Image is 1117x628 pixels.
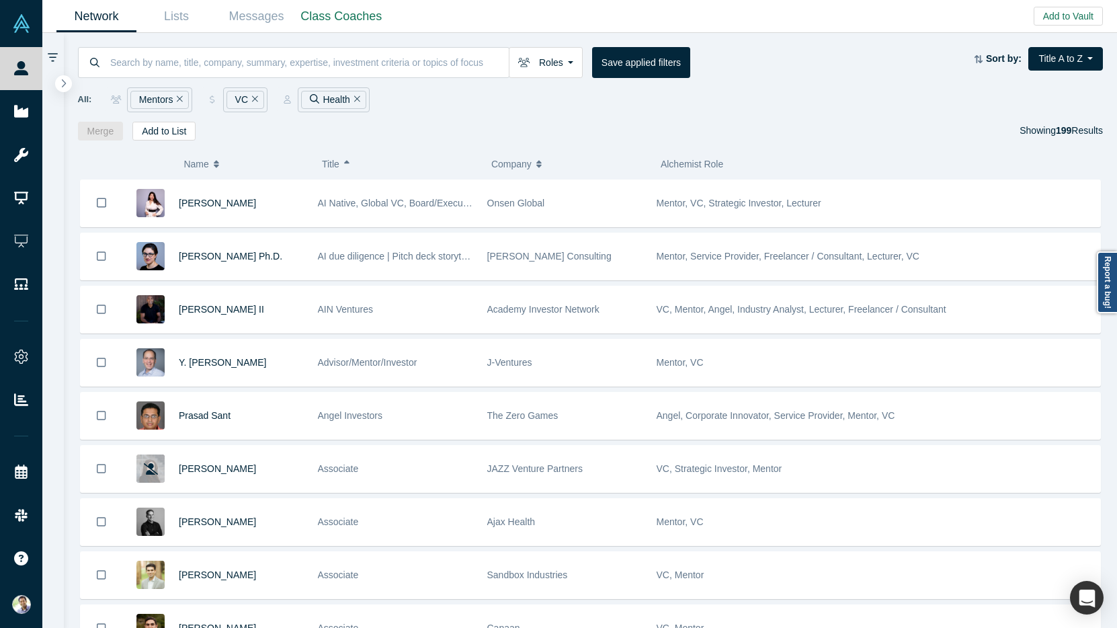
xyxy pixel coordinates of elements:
button: Remove Filter [248,92,258,108]
span: Name [183,150,208,178]
a: [PERSON_NAME] [179,463,256,474]
button: Save applied filters [592,47,690,78]
img: Tiffine Wang's Profile Image [136,189,165,217]
a: Messages [216,1,296,32]
span: All: [78,93,92,106]
div: Mentors [130,91,189,109]
button: Bookmark [81,552,122,598]
span: Title [322,150,339,178]
span: Onsen Global [487,198,545,208]
span: AI Native, Global VC, Board/Executive Advisor [318,198,511,208]
span: AIN Ventures [318,304,374,315]
span: Mentor, Service Provider, Freelancer / Consultant, Lecturer, VC [657,251,919,262]
img: Y. Dan Rubinstein's Profile Image [136,348,165,377]
button: Company [491,150,647,178]
button: Bookmark [81,393,122,439]
div: Showing [1020,122,1103,141]
button: Add to Vault [1034,7,1103,26]
a: [PERSON_NAME] [179,198,256,208]
a: [PERSON_NAME] II [179,304,264,315]
img: Sherman Williams II's Profile Image [136,295,165,323]
span: Alchemist Role [661,159,723,169]
button: Merge [78,122,124,141]
span: Ajax Health [487,516,536,527]
span: VC, Strategic Investor, Mentor [657,463,782,474]
span: Mentor, VC [657,357,704,368]
span: Associate [318,463,359,474]
span: Company [491,150,532,178]
img: Emir Sandhu's Profile Image [136,561,165,589]
span: Associate [318,516,359,527]
input: Search by name, title, company, summary, expertise, investment criteria or topics of focus [109,46,509,78]
strong: 199 [1056,125,1071,136]
span: Advisor/Mentor/Investor [318,357,417,368]
div: VC [226,91,264,109]
button: Add to List [132,122,196,141]
button: Title [322,150,477,178]
button: Bookmark [81,446,122,492]
a: [PERSON_NAME] Ph.D. [179,251,282,262]
a: Prasad Sant [179,410,231,421]
img: Irina Kukuyeva Ph.D.'s Profile Image [136,242,165,270]
img: Alchemist Vault Logo [12,14,31,33]
span: [PERSON_NAME] Consulting [487,251,612,262]
a: [PERSON_NAME] [179,516,256,527]
img: Cason Kynes's Profile Image [136,508,165,536]
div: Health [301,91,366,109]
a: Class Coaches [296,1,386,32]
span: AI due diligence | Pitch deck storytelling | Data strategy for Product-market fit [318,251,638,262]
button: Remove Filter [350,92,360,108]
img: Ravi Belani's Account [12,595,31,614]
span: Results [1056,125,1103,136]
span: Mentor, VC [657,516,704,527]
img: Prasad Sant's Profile Image [136,401,165,430]
button: Title A to Z [1028,47,1103,71]
button: Bookmark [81,233,122,280]
span: Mentor, VC, Strategic Investor, Lecturer [657,198,821,208]
a: Lists [136,1,216,32]
span: Associate [318,570,359,580]
span: VC, Mentor, Angel, Industry Analyst, Lecturer, Freelancer / Consultant [657,304,946,315]
span: JAZZ Venture Partners [487,463,583,474]
span: J-Ventures [487,357,532,368]
button: Remove Filter [173,92,183,108]
button: Bookmark [81,180,122,227]
button: Bookmark [81,499,122,545]
a: Report a bug! [1097,251,1117,313]
a: Network [56,1,136,32]
span: Sandbox Industries [487,570,568,580]
span: VC, Mentor [657,570,704,580]
span: Angel, Corporate Innovator, Service Provider, Mentor, VC [657,410,895,421]
span: The Zero Games [487,410,558,421]
span: Academy Investor Network [487,304,599,315]
strong: Sort by: [986,53,1022,64]
button: Roles [509,47,583,78]
span: Angel Investors [318,410,383,421]
button: Bookmark [81,340,122,386]
a: [PERSON_NAME] [179,570,256,580]
a: Y. [PERSON_NAME] [179,357,266,368]
button: Bookmark [81,286,122,333]
button: Name [183,150,308,178]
